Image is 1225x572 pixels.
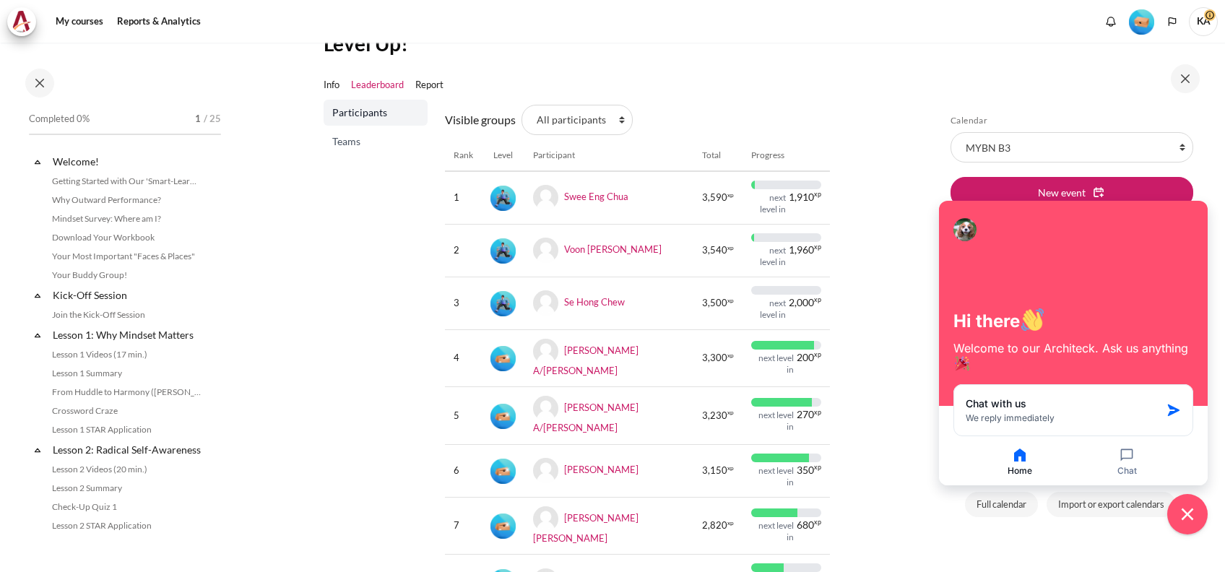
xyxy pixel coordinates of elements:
[814,352,821,357] span: xp
[324,129,428,155] a: Teams
[751,192,785,215] div: next level in
[48,346,205,363] a: Lesson 1 Videos (17 min.)
[51,152,205,171] a: Welcome!
[797,520,814,530] span: 680
[814,245,821,249] span: xp
[1189,7,1218,36] span: KA
[48,383,205,401] a: From Huddle to Harmony ([PERSON_NAME]'s Story)
[490,404,516,429] img: Level #2
[533,344,639,376] a: [PERSON_NAME] A/[PERSON_NAME]
[48,248,205,265] a: Your Most Important "Faces & Places"
[482,140,524,171] th: Level
[789,298,814,308] span: 2,000
[415,78,443,92] a: Report
[751,352,793,376] div: next level in
[702,296,727,311] span: 3,500
[195,112,201,126] span: 1
[564,191,628,202] a: Swee Eng Chua
[30,443,45,457] span: Collapse
[797,465,814,475] span: 350
[727,467,734,470] span: xp
[533,402,639,433] a: [PERSON_NAME] A/[PERSON_NAME]
[48,480,205,497] a: Lesson 2 Summary
[490,184,516,211] div: Level #3
[751,409,793,433] div: next level in
[48,498,205,516] a: Check-Up Quiz 1
[564,243,662,255] a: Voon [PERSON_NAME]
[490,346,516,371] img: Level #2
[727,194,734,197] span: xp
[445,224,482,277] td: 2
[51,325,205,344] a: Lesson 1: Why Mindset Matters
[1189,7,1218,36] a: User menu
[727,299,734,303] span: xp
[51,7,108,36] a: My courses
[48,266,205,284] a: Your Buddy Group!
[789,192,814,202] span: 1,910
[564,464,639,475] a: [PERSON_NAME]
[7,7,43,36] a: Architeck Architeck
[490,291,516,316] img: Level #3
[351,78,404,92] a: Leaderboard
[445,387,482,445] td: 5
[490,290,516,316] div: Level #3
[48,421,205,438] a: Lesson 1 STAR Application
[490,186,516,211] img: Level #3
[965,492,1038,518] a: Full calendar
[1100,11,1122,32] div: Show notification window with no new notifications
[951,115,1193,126] h5: Calendar
[702,191,727,205] span: 3,590
[29,112,90,126] span: Completed 0%
[445,111,516,129] label: Visible groups
[445,277,482,329] td: 3
[48,365,205,382] a: Lesson 1 Summary
[524,140,694,171] th: Participant
[751,245,785,268] div: next level in
[12,11,32,32] img: Architeck
[332,134,422,149] span: Teams
[743,140,829,171] th: Progress
[445,140,482,171] th: Rank
[814,410,821,415] span: xp
[702,351,727,365] span: 3,300
[490,457,516,484] div: Level #2
[490,513,516,539] img: Level #2
[814,298,821,302] span: xp
[48,306,205,324] a: Join the Kick-Off Session
[324,100,428,126] a: Participants
[204,112,221,126] span: / 25
[564,296,625,308] a: Se Hong Chew
[30,328,45,342] span: Collapse
[702,519,727,533] span: 2,820
[1123,8,1160,35] a: Level #1
[797,409,814,420] span: 270
[29,109,221,149] a: Completed 0% 1 / 25
[702,464,727,478] span: 3,150
[727,521,734,525] span: xp
[797,352,814,363] span: 200
[490,344,516,371] div: Level #2
[48,173,205,190] a: Getting Started with Our 'Smart-Learning' Platform
[30,288,45,303] span: Collapse
[1047,492,1176,518] a: Import or export calendars
[324,78,339,92] a: Info
[702,409,727,423] span: 3,230
[702,243,727,258] span: 3,540
[30,155,45,169] span: Collapse
[727,411,734,415] span: xp
[51,440,205,459] a: Lesson 2: Radical Self-Awareness
[1129,8,1154,35] div: Level #1
[1161,11,1183,32] button: Languages
[951,177,1193,207] button: New event
[324,30,830,56] h2: Level Up!
[332,105,422,120] span: Participants
[533,512,639,544] a: [PERSON_NAME] [PERSON_NAME]
[693,140,743,171] th: Total
[490,402,516,429] div: Level #2
[48,191,205,209] a: Why Outward Performance?
[48,210,205,227] a: Mindset Survey: Where am I?
[48,402,205,420] a: Crossword Craze
[1129,9,1154,35] img: Level #1
[789,245,814,255] span: 1,960
[490,238,516,264] img: Level #3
